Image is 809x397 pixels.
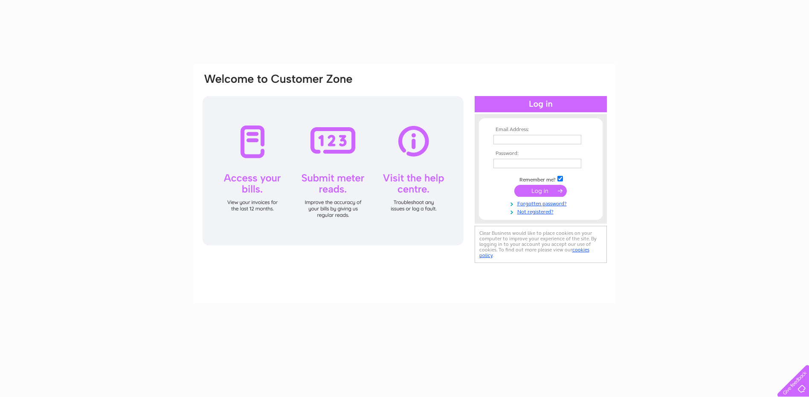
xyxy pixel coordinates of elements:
[493,207,590,215] a: Not registered?
[479,247,589,258] a: cookies policy
[514,185,567,197] input: Submit
[491,127,590,133] th: Email Address:
[475,226,607,263] div: Clear Business would like to place cookies on your computer to improve your experience of the sit...
[491,175,590,183] td: Remember me?
[491,151,590,157] th: Password:
[493,199,590,207] a: Forgotten password?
